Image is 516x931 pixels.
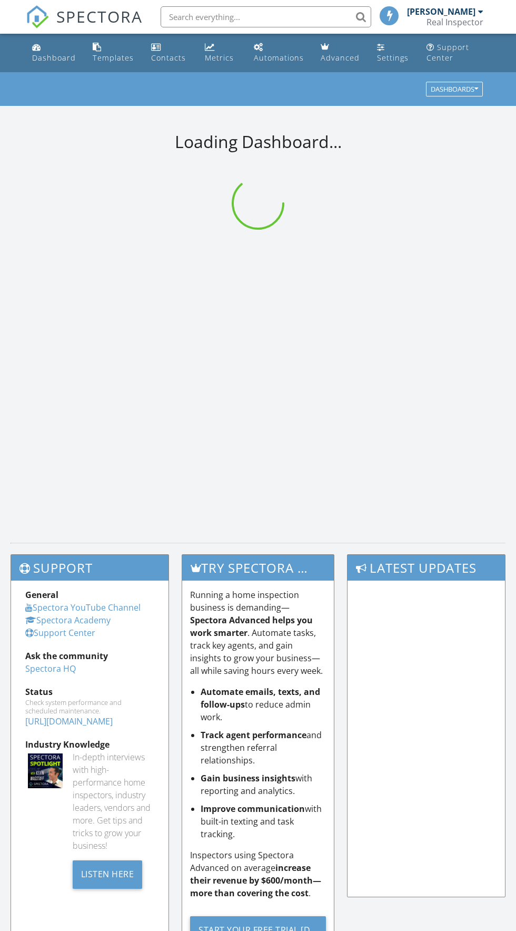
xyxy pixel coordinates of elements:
div: Support Center [426,42,469,63]
div: Real Inspector [426,17,483,27]
a: Templates [88,38,138,68]
li: with reporting and analytics. [201,772,325,797]
a: Support Center [25,627,95,639]
p: Running a home inspection business is demanding— . Automate tasks, track key agents, and gain ins... [190,589,325,677]
a: Spectora YouTube Channel [25,602,141,613]
strong: General [25,589,58,601]
div: Status [25,685,154,698]
a: Dashboard [28,38,80,68]
a: SPECTORA [26,14,143,36]
div: Contacts [151,53,186,63]
a: Settings [373,38,414,68]
strong: Improve communication [201,803,305,815]
a: Spectora HQ [25,663,76,674]
strong: Automate emails, texts, and follow-ups [201,686,320,710]
p: Inspectors using Spectora Advanced on average . [190,849,325,899]
img: The Best Home Inspection Software - Spectora [26,5,49,28]
div: Dashboard [32,53,76,63]
a: Metrics [201,38,241,68]
a: Listen Here [73,868,143,879]
a: [URL][DOMAIN_NAME] [25,716,113,727]
div: In-depth interviews with high-performance home inspectors, industry leaders, vendors and more. Ge... [73,751,155,852]
a: Advanced [316,38,364,68]
div: Metrics [205,53,234,63]
div: Industry Knowledge [25,738,154,751]
strong: Gain business insights [201,772,295,784]
img: Spectoraspolightmain [28,753,63,788]
div: [PERSON_NAME] [407,6,475,17]
li: to reduce admin work. [201,685,325,723]
a: Automations (Basic) [250,38,308,68]
div: Dashboards [431,86,478,93]
div: Templates [93,53,134,63]
div: Automations [254,53,304,63]
strong: increase their revenue by $600/month—more than covering the cost [190,862,321,899]
li: with built-in texting and task tracking. [201,802,325,840]
h3: Support [11,555,168,581]
a: Spectora Academy [25,614,111,626]
input: Search everything... [161,6,371,27]
li: and strengthen referral relationships. [201,729,325,767]
a: Contacts [147,38,192,68]
span: SPECTORA [56,5,143,27]
div: Ask the community [25,650,154,662]
div: Check system performance and scheduled maintenance. [25,698,154,715]
strong: Track agent performance [201,729,306,741]
h3: Try spectora advanced [DATE] [182,555,333,581]
h3: Latest Updates [348,555,505,581]
a: Support Center [422,38,488,68]
div: Advanced [321,53,360,63]
div: Settings [377,53,409,63]
div: Listen Here [73,860,143,889]
button: Dashboards [426,82,483,97]
strong: Spectora Advanced helps you work smarter [190,614,313,639]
